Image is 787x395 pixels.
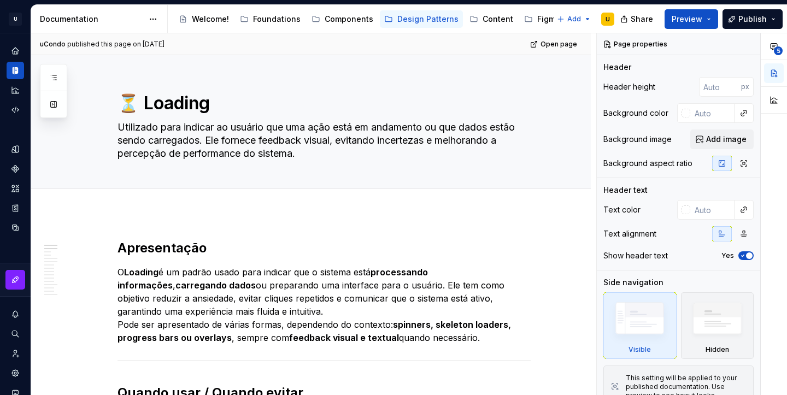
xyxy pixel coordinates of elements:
[236,10,305,28] a: Foundations
[380,10,463,28] a: Design Patterns
[603,158,692,169] div: Background aspect ratio
[554,11,595,27] button: Add
[681,292,754,359] div: Hidden
[7,199,24,217] a: Storybook stories
[307,10,378,28] a: Components
[603,292,677,359] div: Visible
[690,200,735,220] input: Auto
[603,204,641,215] div: Text color
[567,15,581,23] span: Add
[7,101,24,119] a: Code automation
[690,129,754,149] button: Add image
[527,37,582,52] a: Open page
[7,345,24,362] a: Invite team
[7,219,24,237] a: Data sources
[174,10,233,28] a: Welcome!
[603,277,663,288] div: Side navigation
[672,14,702,25] span: Preview
[603,228,656,239] div: Text alignment
[253,14,301,25] div: Foundations
[2,7,28,31] button: U
[174,8,551,30] div: Page tree
[738,14,767,25] span: Publish
[397,14,459,25] div: Design Patterns
[40,40,66,49] span: uCondo
[603,250,668,261] div: Show header text
[699,77,741,97] input: Auto
[723,9,783,29] button: Publish
[603,81,655,92] div: Header height
[7,62,24,79] a: Documentation
[7,364,24,382] a: Settings
[465,10,518,28] a: Content
[7,160,24,178] a: Components
[537,14,560,25] div: Figma
[706,345,729,354] div: Hidden
[603,134,672,145] div: Background image
[115,90,528,116] textarea: ⏳ Loading
[631,14,653,25] span: Share
[706,134,747,145] span: Add image
[7,180,24,197] a: Assets
[175,280,256,291] strong: carregando dados
[118,266,531,344] p: O é um padrão usado para indicar que o sistema está , ou preparando uma interface para o usuário....
[67,40,165,49] div: published this page on [DATE]
[665,9,718,29] button: Preview
[124,267,158,278] strong: Loading
[325,14,373,25] div: Components
[289,332,399,343] strong: feedback visual e textual
[7,140,24,158] a: Design tokens
[7,325,24,343] button: Search ⌘K
[603,185,648,196] div: Header text
[615,9,660,29] button: Share
[115,119,528,162] textarea: Utilizado para indicar ao usuário que uma ação está em andamento ou que dados estão sendo carrega...
[603,62,631,73] div: Header
[690,103,735,123] input: Auto
[721,251,734,260] label: Yes
[606,15,610,23] div: U
[40,14,143,25] div: Documentation
[192,14,229,25] div: Welcome!
[774,46,783,55] span: 5
[9,13,22,26] div: U
[7,305,24,323] button: Notifications
[7,81,24,99] a: Analytics
[483,14,513,25] div: Content
[7,42,24,60] a: Home
[741,82,749,91] p: px
[118,239,531,257] h2: Apresentação
[629,345,651,354] div: Visible
[603,108,668,119] div: Background color
[541,40,577,49] span: Open page
[520,10,565,28] a: Figma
